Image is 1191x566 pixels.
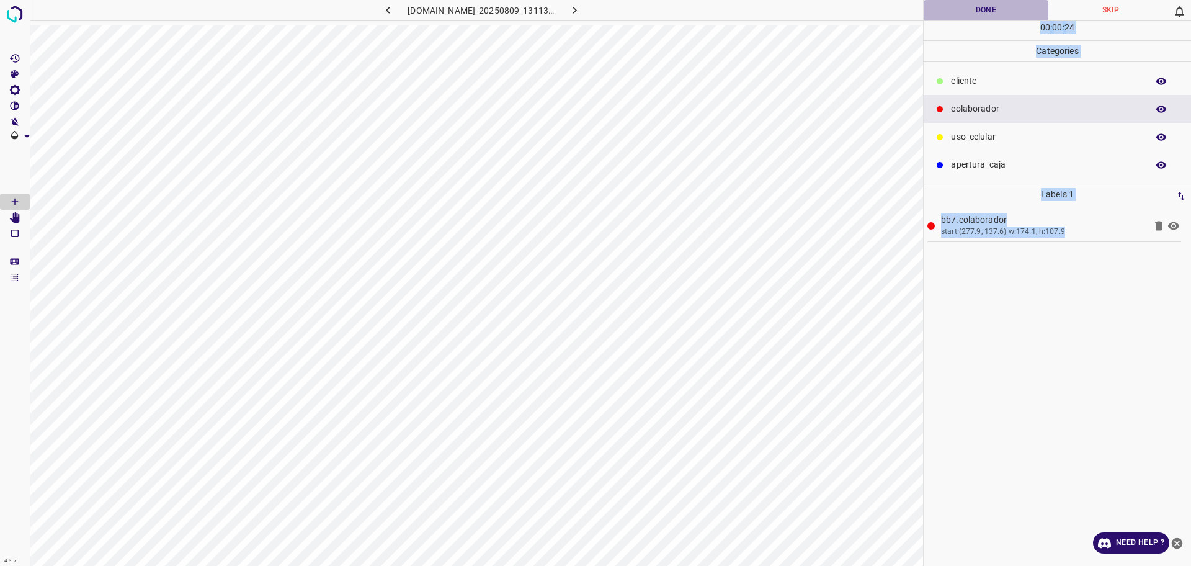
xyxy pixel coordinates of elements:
[1,556,20,566] div: 4.3.7
[1064,21,1074,34] p: 24
[941,227,1145,238] div: start:(277.9, 137.6) w:174.1, h:107.9
[924,41,1191,61] p: Categories
[941,213,1145,227] p: bb7.colaborador
[924,95,1191,123] div: colaborador
[951,158,1141,171] p: apertura_caja
[927,184,1187,205] p: Labels 1
[1040,21,1050,34] p: 00
[1169,532,1185,554] button: close-help
[1093,532,1169,554] a: Need Help ?
[1040,21,1074,40] div: : :
[1052,21,1062,34] p: 00
[924,67,1191,95] div: ​​cliente
[951,102,1141,115] p: colaborador
[408,3,555,20] h6: [DOMAIN_NAME]_20250809_131137_000004230.jpg
[924,151,1191,179] div: apertura_caja
[951,74,1141,88] p: ​​cliente
[4,3,26,25] img: logo
[951,130,1141,143] p: uso_celular
[924,123,1191,151] div: uso_celular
